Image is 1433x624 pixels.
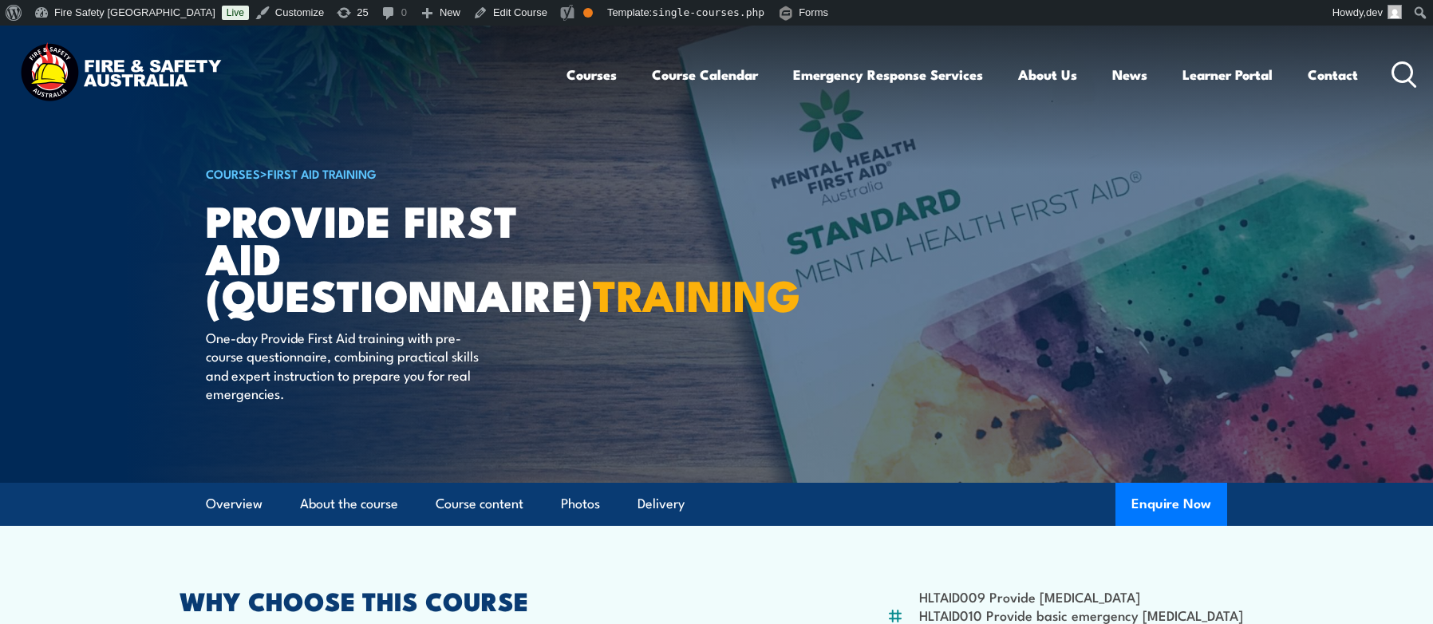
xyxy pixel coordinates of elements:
[1112,53,1147,96] a: News
[1366,6,1383,18] span: dev
[652,6,764,18] span: single-courses.php
[206,483,263,525] a: Overview
[583,8,593,18] div: OK
[1308,53,1358,96] a: Contact
[593,260,800,326] strong: TRAINING
[222,6,249,20] a: Live
[1182,53,1273,96] a: Learner Portal
[180,589,645,611] h2: WHY CHOOSE THIS COURSE
[1115,483,1227,526] button: Enquire Now
[267,164,377,182] a: First Aid Training
[206,164,600,183] h6: >
[206,328,497,403] p: One-day Provide First Aid training with pre-course questionnaire, combining practical skills and ...
[561,483,600,525] a: Photos
[1018,53,1077,96] a: About Us
[652,53,758,96] a: Course Calendar
[206,164,260,182] a: COURSES
[300,483,398,525] a: About the course
[566,53,617,96] a: Courses
[919,606,1243,624] li: HLTAID010 Provide basic emergency [MEDICAL_DATA]
[436,483,523,525] a: Course content
[919,587,1243,606] li: HLTAID009 Provide [MEDICAL_DATA]
[793,53,983,96] a: Emergency Response Services
[206,201,600,313] h1: Provide First Aid (Questionnaire)
[638,483,685,525] a: Delivery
